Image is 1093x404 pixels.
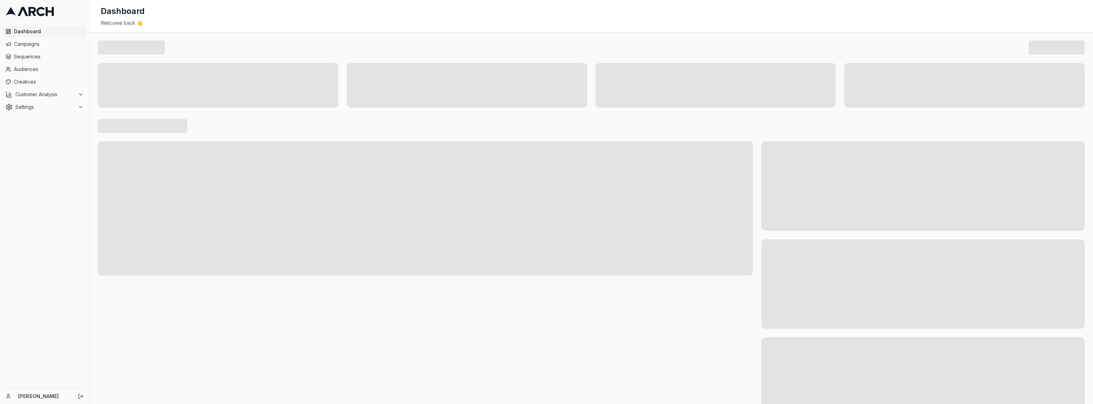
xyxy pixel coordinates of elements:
[76,391,86,401] button: Log out
[3,101,86,113] button: Settings
[15,104,75,111] span: Settings
[3,38,86,50] a: Campaigns
[3,26,86,37] a: Dashboard
[14,53,84,60] span: Sequences
[18,393,70,400] a: [PERSON_NAME]
[14,28,84,35] span: Dashboard
[15,91,75,98] span: Customer Analysis
[3,64,86,75] a: Audiences
[14,78,84,85] span: Creatives
[3,89,86,100] button: Customer Analysis
[3,51,86,62] a: Sequences
[3,76,86,87] a: Creatives
[14,66,84,73] span: Audiences
[101,20,1082,27] div: Welcome back 👋
[14,41,84,48] span: Campaigns
[101,6,145,17] h1: Dashboard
